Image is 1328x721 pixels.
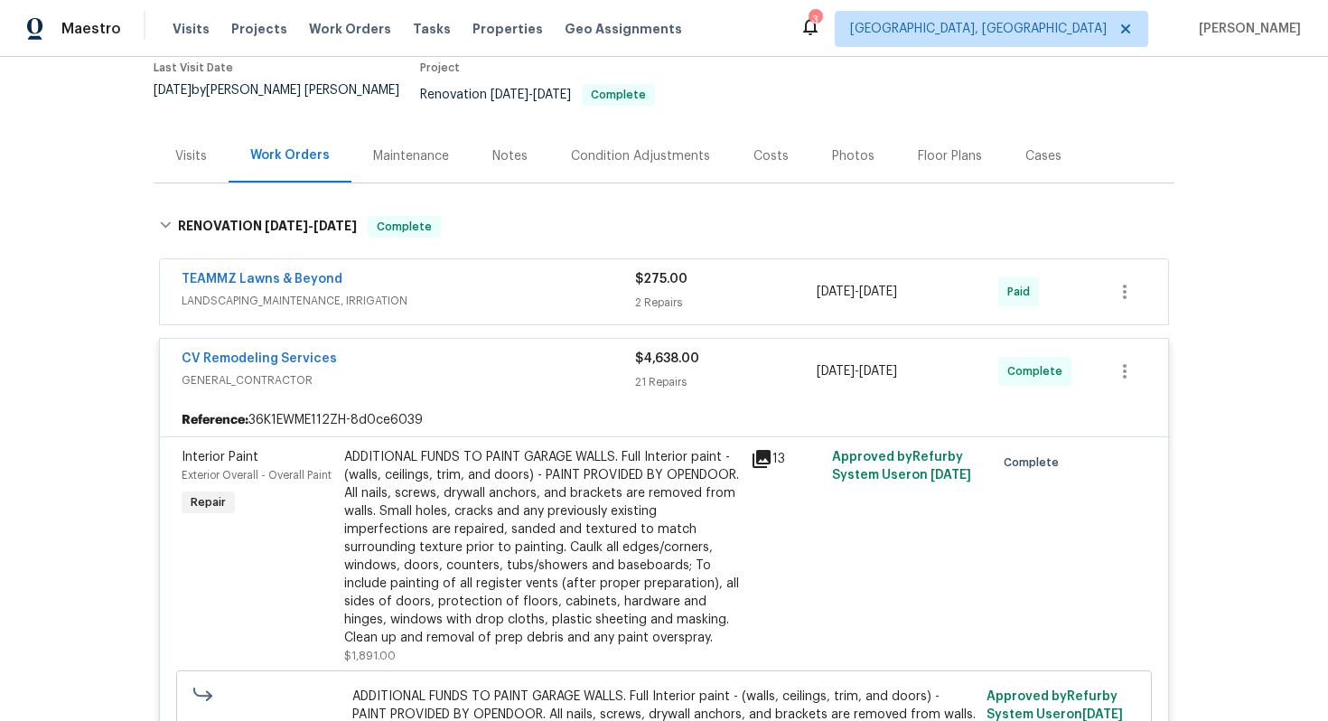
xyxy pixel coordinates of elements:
span: Geo Assignments [565,20,682,38]
span: [DATE] [313,220,357,232]
div: Costs [753,147,789,165]
span: Repair [183,493,233,511]
span: [DATE] [817,365,855,378]
span: - [491,89,571,101]
span: $1,891.00 [344,651,396,661]
b: Reference: [182,411,248,429]
span: Paid [1007,283,1037,301]
span: Complete [1007,362,1070,380]
span: Work Orders [309,20,391,38]
span: - [265,220,357,232]
span: - [817,362,897,380]
div: 2 Repairs [635,294,817,312]
div: 21 Repairs [635,373,817,391]
span: [PERSON_NAME] [1192,20,1301,38]
div: Floor Plans [918,147,982,165]
span: [DATE] [931,469,971,482]
span: $275.00 [635,273,687,286]
a: CV Remodeling Services [182,352,337,365]
span: [DATE] [1082,708,1123,721]
div: Work Orders [250,146,330,164]
span: Renovation [420,89,655,101]
span: Visits [173,20,210,38]
span: [DATE] [859,286,897,298]
a: TEAMMZ Lawns & Beyond [182,273,342,286]
div: ADDITIONAL FUNDS TO PAINT GARAGE WALLS. Full Interior paint - (walls, ceilings, trim, and doors) ... [344,448,740,647]
span: [DATE] [154,84,192,97]
span: - [817,283,897,301]
div: Cases [1025,147,1061,165]
span: [GEOGRAPHIC_DATA], [GEOGRAPHIC_DATA] [850,20,1107,38]
div: 13 [751,448,821,470]
span: Complete [369,218,439,236]
div: Photos [832,147,874,165]
span: Exterior Overall - Overall Paint [182,470,332,481]
span: Project [420,62,460,73]
div: Condition Adjustments [571,147,710,165]
span: Projects [231,20,287,38]
span: [DATE] [817,286,855,298]
span: Tasks [413,23,451,35]
div: Notes [492,147,528,165]
div: Maintenance [373,147,449,165]
span: Complete [584,89,653,100]
span: [DATE] [491,89,528,101]
div: by [PERSON_NAME] [PERSON_NAME] [154,84,420,118]
span: Approved by Refurby System User on [987,690,1123,721]
div: Visits [175,147,207,165]
span: GENERAL_CONTRACTOR [182,371,635,389]
span: Properties [472,20,543,38]
span: [DATE] [265,220,308,232]
h6: RENOVATION [178,216,357,238]
div: 36K1EWME112ZH-8d0ce6039 [160,404,1168,436]
span: LANDSCAPING_MAINTENANCE, IRRIGATION [182,292,635,310]
div: 3 [809,11,821,29]
span: Complete [1004,454,1066,472]
span: Approved by Refurby System User on [832,451,971,482]
span: Last Visit Date [154,62,233,73]
span: Interior Paint [182,451,258,463]
div: RENOVATION [DATE]-[DATE]Complete [154,198,1174,256]
span: [DATE] [859,365,897,378]
span: Maestro [61,20,121,38]
span: [DATE] [533,89,571,101]
span: $4,638.00 [635,352,699,365]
